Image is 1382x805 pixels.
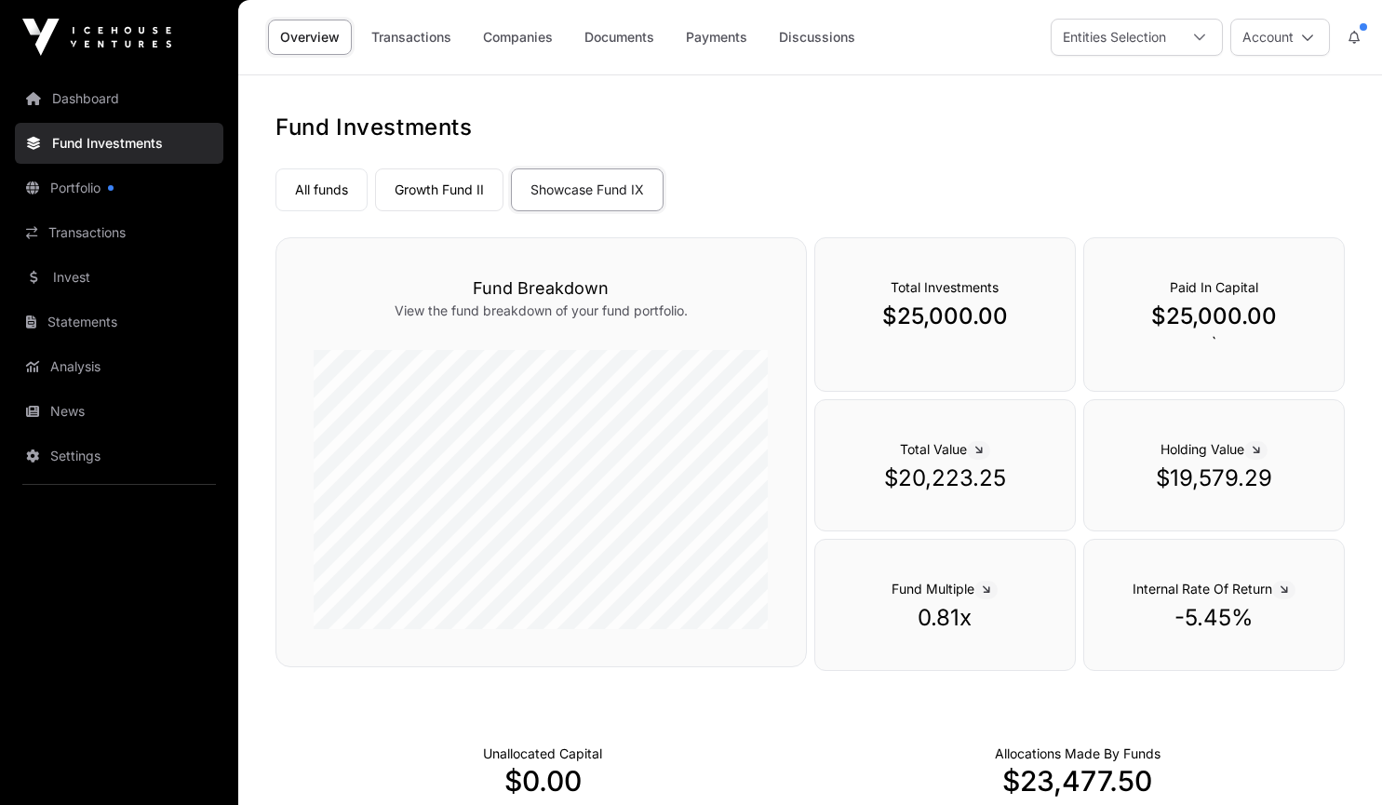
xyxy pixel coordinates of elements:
[1083,237,1345,392] div: `
[892,581,998,597] span: Fund Multiple
[15,123,223,164] a: Fund Investments
[15,168,223,208] a: Portfolio
[1121,603,1307,633] p: -5.45%
[995,745,1161,763] p: Capital Deployed Into Companies
[15,436,223,476] a: Settings
[1121,302,1307,331] p: $25,000.00
[572,20,666,55] a: Documents
[15,391,223,432] a: News
[511,168,664,211] a: Showcase Fund IX
[22,19,171,56] img: Icehouse Ventures Logo
[1133,581,1295,597] span: Internal Rate Of Return
[15,346,223,387] a: Analysis
[852,463,1038,493] p: $20,223.25
[483,745,602,763] p: Cash not yet allocated
[1052,20,1177,55] div: Entities Selection
[15,78,223,119] a: Dashboard
[275,113,1345,142] h1: Fund Investments
[15,257,223,298] a: Invest
[1121,463,1307,493] p: $19,579.29
[811,764,1346,798] p: $23,477.50
[900,441,990,457] span: Total Value
[359,20,463,55] a: Transactions
[852,302,1038,331] p: $25,000.00
[314,302,769,320] p: View the fund breakdown of your fund portfolio.
[852,603,1038,633] p: 0.81x
[1170,279,1258,295] span: Paid In Capital
[15,212,223,253] a: Transactions
[275,764,811,798] p: $0.00
[767,20,867,55] a: Discussions
[15,302,223,342] a: Statements
[375,168,503,211] a: Growth Fund II
[471,20,565,55] a: Companies
[268,20,352,55] a: Overview
[314,275,769,302] h3: Fund Breakdown
[674,20,759,55] a: Payments
[891,279,999,295] span: Total Investments
[1230,19,1330,56] button: Account
[1161,441,1268,457] span: Holding Value
[275,168,368,211] a: All funds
